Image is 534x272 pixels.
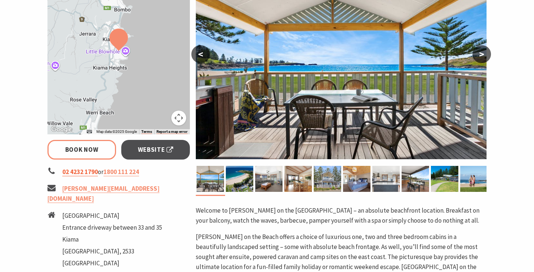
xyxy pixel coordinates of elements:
button: < [191,45,210,63]
img: Full size kitchen in Cabin 12 [372,166,400,192]
a: [PERSON_NAME][EMAIL_ADDRESS][DOMAIN_NAME] [47,184,159,203]
img: Google [49,125,74,134]
span: Website [138,145,174,155]
a: 02 4232 1790 [62,168,98,176]
li: Kiama [62,235,162,245]
button: Keyboard shortcuts [87,129,92,134]
img: Enjoy the beachfront view in Cabin 12 [402,166,429,192]
img: Beachfront cabins at Kendalls on the Beach Holiday Park [431,166,458,192]
li: [GEOGRAPHIC_DATA], 2533 [62,246,162,256]
img: Kendalls on the Beach Holiday Park [284,166,312,192]
li: [GEOGRAPHIC_DATA] [62,211,162,221]
li: [GEOGRAPHIC_DATA] [62,258,162,268]
a: Terms (opens in new tab) [141,130,152,134]
img: Lounge room in Cabin 12 [255,166,283,192]
img: Kendalls on the Beach Holiday Park [197,166,224,192]
button: Map camera controls [171,111,186,125]
span: Map data ©2025 Google [96,130,137,134]
img: Kendalls on the Beach Holiday Park [314,166,341,192]
a: 1800 111 224 [103,168,139,176]
img: Kendalls Beach [460,166,488,192]
a: Report a map error [156,130,188,134]
button: > [472,45,491,63]
li: or [47,167,190,177]
a: Book Now [47,140,116,160]
img: Kendalls on the Beach Holiday Park [343,166,370,192]
p: Welcome to [PERSON_NAME] on the [GEOGRAPHIC_DATA] – an absolute beachfront location. Breakfast on... [196,206,487,226]
img: Aerial view of Kendalls on the Beach Holiday Park [226,166,253,192]
li: Entrance driveway between 33 and 35 [62,223,162,233]
a: Website [121,140,190,160]
a: Open this area in Google Maps (opens a new window) [49,125,74,134]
